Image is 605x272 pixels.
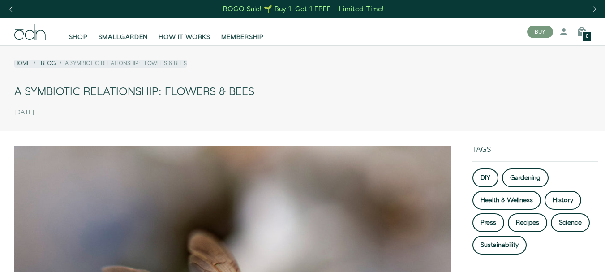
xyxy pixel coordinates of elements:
[536,245,596,268] iframe: Abre un widget desde donde se puede obtener más información
[508,213,547,232] a: Recipes
[502,168,549,187] a: Gardening
[472,146,598,161] div: Tags
[216,22,269,42] a: MEMBERSHIP
[159,33,210,42] span: HOW IT WORKS
[14,60,187,67] nav: breadcrumbs
[41,60,56,67] a: Blog
[472,213,504,232] a: Press
[153,22,215,42] a: HOW IT WORKS
[472,191,541,210] a: Health & Wellness
[14,60,30,67] a: Home
[99,33,148,42] span: SMALLGARDEN
[14,109,34,117] time: [DATE]
[14,82,591,102] div: A Symbiotic Relationship: Flowers & Bees
[472,236,527,255] a: Sustainability
[527,26,553,38] button: BUY
[551,213,590,232] a: Science
[545,191,581,210] a: History
[56,60,187,67] li: A Symbiotic Relationship: Flowers & Bees
[586,34,588,39] span: 0
[64,22,93,42] a: SHOP
[93,22,154,42] a: SMALLGARDEN
[223,4,384,14] div: BOGO Sale! 🌱 Buy 1, Get 1 FREE – Limited Time!
[221,33,264,42] span: MEMBERSHIP
[222,2,385,16] a: BOGO Sale! 🌱 Buy 1, Get 1 FREE – Limited Time!
[69,33,88,42] span: SHOP
[472,168,498,187] a: DIY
